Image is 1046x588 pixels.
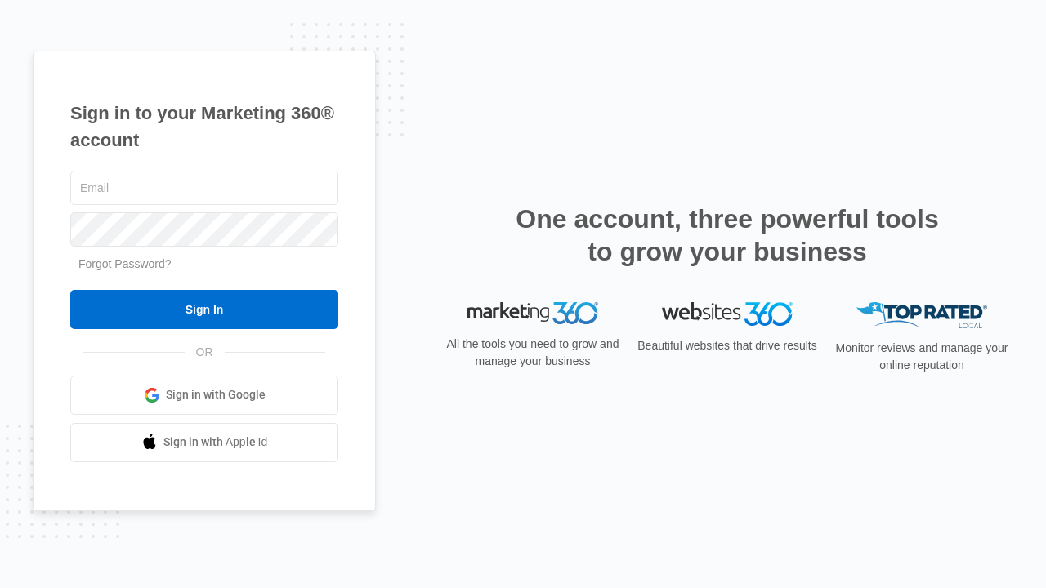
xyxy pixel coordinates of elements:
[70,423,338,462] a: Sign in with Apple Id
[70,171,338,205] input: Email
[467,302,598,325] img: Marketing 360
[441,336,624,370] p: All the tools you need to grow and manage your business
[70,290,338,329] input: Sign In
[830,340,1013,374] p: Monitor reviews and manage your online reputation
[70,100,338,154] h1: Sign in to your Marketing 360® account
[78,257,172,270] a: Forgot Password?
[636,337,819,354] p: Beautiful websites that drive results
[511,203,944,268] h2: One account, three powerful tools to grow your business
[166,386,266,403] span: Sign in with Google
[70,376,338,415] a: Sign in with Google
[185,344,225,361] span: OR
[163,434,268,451] span: Sign in with Apple Id
[662,302,793,326] img: Websites 360
[856,302,987,329] img: Top Rated Local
